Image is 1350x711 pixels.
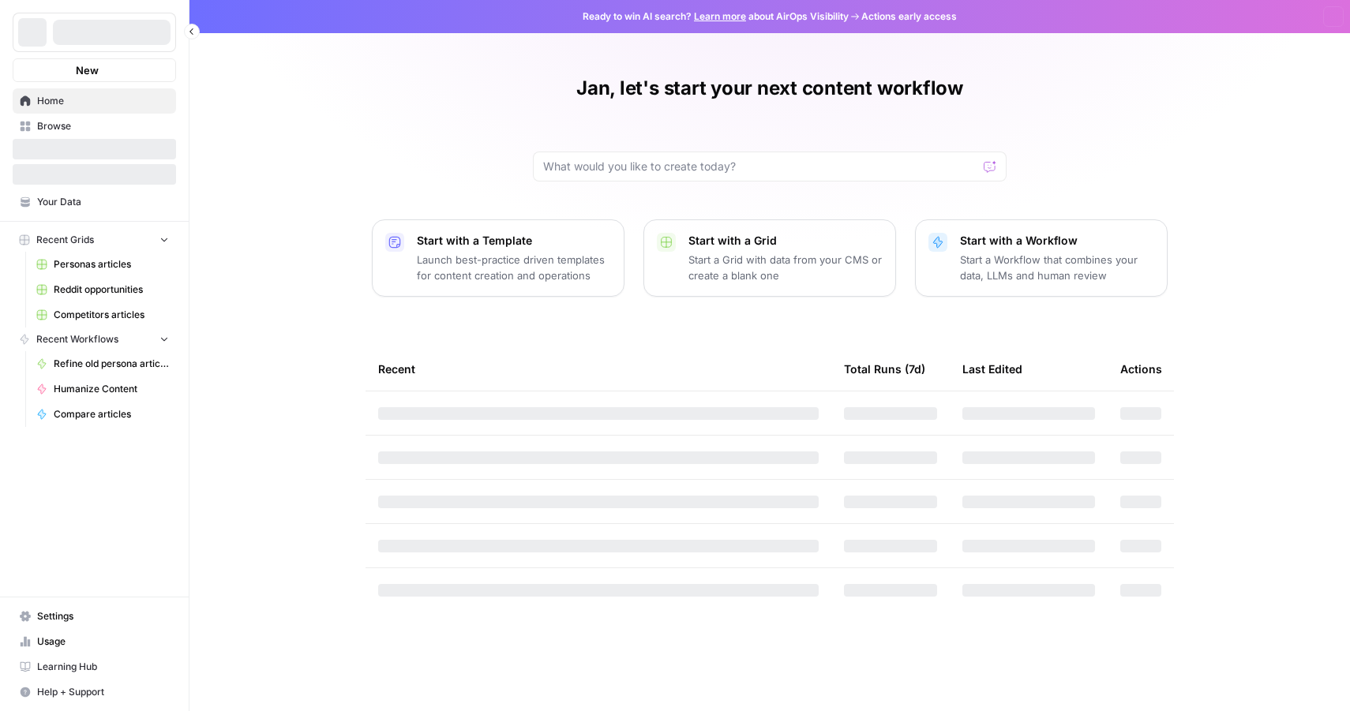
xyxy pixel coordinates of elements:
button: Start with a GridStart a Grid with data from your CMS or create a blank one [643,219,896,297]
span: Recent Workflows [36,332,118,346]
span: Reddit opportunities [54,283,169,297]
p: Start with a Template [417,233,611,249]
a: Settings [13,604,176,629]
p: Start a Workflow that combines your data, LLMs and human review [960,252,1154,283]
div: Total Runs (7d) [844,347,925,391]
a: Learn more [694,10,746,22]
span: Your Data [37,195,169,209]
span: Learning Hub [37,660,169,674]
p: Start with a Grid [688,233,883,249]
div: Recent [378,347,819,391]
a: Compare articles [29,402,176,427]
a: Learning Hub [13,654,176,679]
span: Home [37,94,169,108]
p: Start with a Workflow [960,233,1154,249]
span: Ready to win AI search? about AirOps Visibility [583,9,849,24]
a: Reddit opportunities [29,277,176,302]
button: Start with a TemplateLaunch best-practice driven templates for content creation and operations [372,219,624,297]
p: Start a Grid with data from your CMS or create a blank one [688,252,883,283]
span: Competitors articles [54,308,169,322]
span: Personas articles [54,257,169,271]
div: Actions [1120,347,1162,391]
button: Recent Grids [13,228,176,252]
span: Refine old persona articles [54,357,169,371]
input: What would you like to create today? [543,159,977,174]
span: Help + Support [37,685,169,699]
p: Launch best-practice driven templates for content creation and operations [417,252,611,283]
button: Recent Workflows [13,327,176,351]
a: Refine old persona articles [29,351,176,376]
span: Browse [37,119,169,133]
button: New [13,58,176,82]
a: Your Data [13,189,176,215]
button: Help + Support [13,679,176,705]
a: Humanize Content [29,376,176,402]
div: Last Edited [962,347,1022,391]
span: New [76,62,99,78]
a: Home [13,88,176,114]
span: Actions early access [861,9,957,24]
span: Humanize Content [54,382,169,396]
a: Browse [13,114,176,139]
span: Recent Grids [36,233,94,247]
a: Personas articles [29,252,176,277]
span: Compare articles [54,407,169,421]
button: Start with a WorkflowStart a Workflow that combines your data, LLMs and human review [915,219,1168,297]
span: Usage [37,634,169,649]
a: Competitors articles [29,302,176,327]
h1: Jan, let's start your next content workflow [576,76,963,101]
a: Usage [13,629,176,654]
span: Settings [37,609,169,623]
